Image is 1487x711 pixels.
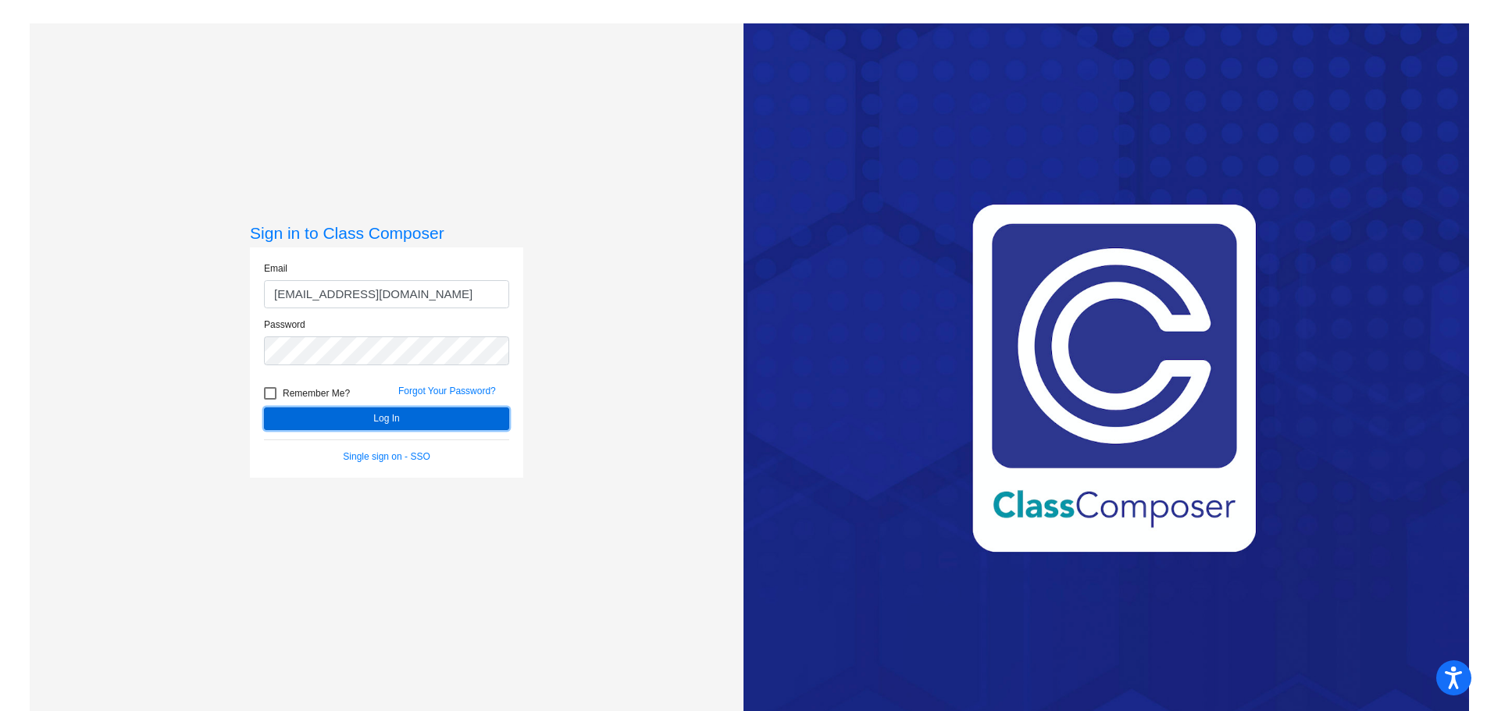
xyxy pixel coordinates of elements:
span: Remember Me? [283,384,350,403]
label: Password [264,318,305,332]
a: Forgot Your Password? [398,386,496,396]
button: Log In [264,407,509,430]
a: Single sign on - SSO [343,451,430,462]
h3: Sign in to Class Composer [250,223,523,243]
label: Email [264,261,287,276]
